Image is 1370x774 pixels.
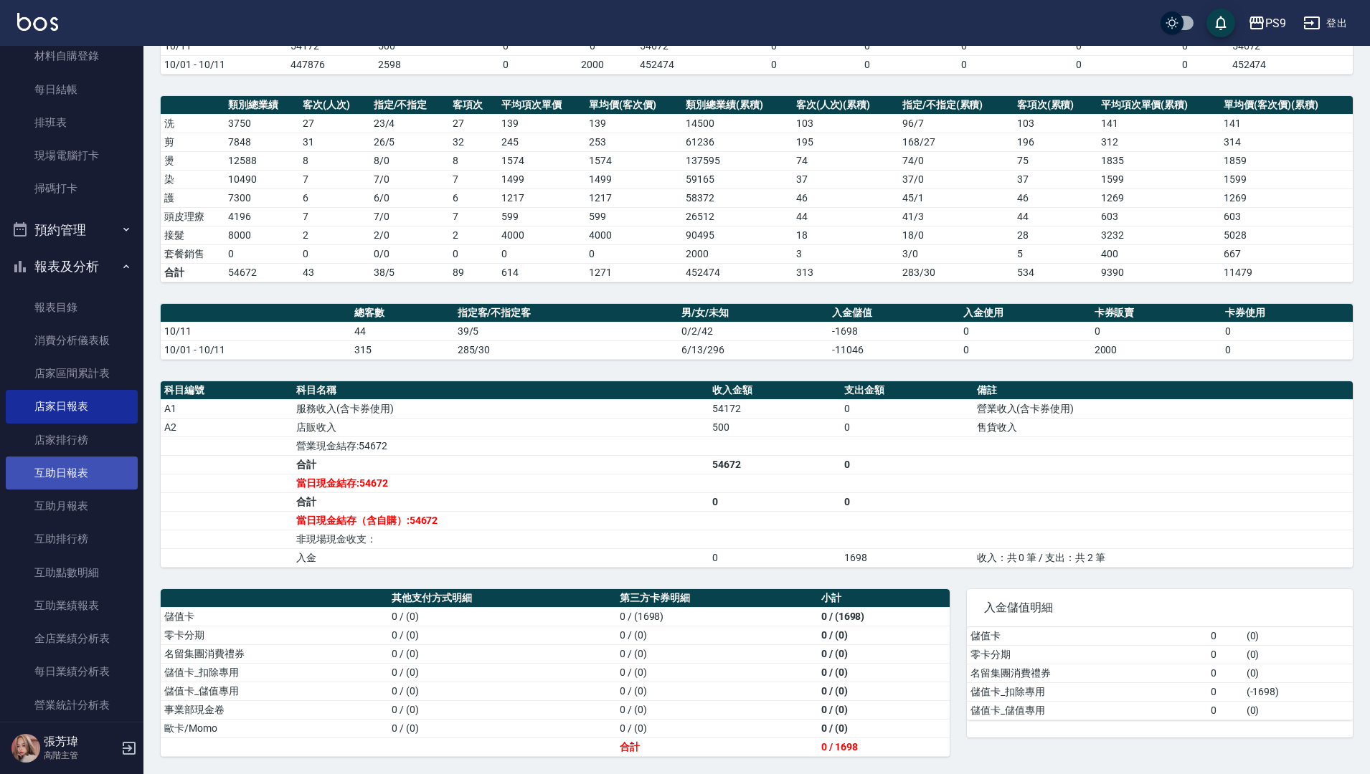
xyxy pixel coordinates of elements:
[161,700,388,719] td: 事業部現金卷
[299,170,370,188] td: 7
[824,37,912,55] td: 0
[616,719,818,737] td: 0 / (0)
[161,304,1353,360] table: a dense table
[299,263,370,282] td: 43
[616,589,818,608] th: 第三方卡券明細
[793,114,899,133] td: 103
[6,622,138,655] a: 全店業績分析表
[1097,151,1221,170] td: 1835
[498,96,585,115] th: 平均項次單價
[709,399,841,418] td: 54172
[6,522,138,555] a: 互助排行榜
[1207,627,1242,646] td: 0
[1091,340,1222,359] td: 2000
[1222,340,1353,359] td: 0
[1207,682,1242,701] td: 0
[967,627,1353,720] table: a dense table
[6,357,138,390] a: 店家區間累計表
[287,37,374,55] td: 54172
[1014,226,1097,244] td: 28
[818,719,950,737] td: 0 / (0)
[11,734,40,763] img: Person
[287,55,374,74] td: 447876
[899,244,1014,263] td: 3 / 0
[1220,96,1353,115] th: 單均價(客次價)(累積)
[299,226,370,244] td: 2
[1141,55,1229,74] td: 0
[724,37,824,55] td: 0
[828,340,960,359] td: -11046
[370,263,450,282] td: 38/5
[449,133,498,151] td: 32
[225,263,299,282] td: 54672
[161,114,225,133] td: 洗
[161,322,351,340] td: 10/11
[682,170,792,188] td: 59165
[161,399,293,418] td: A1
[161,151,225,170] td: 燙
[6,291,138,324] a: 報表目錄
[984,601,1336,615] span: 入金儲值明細
[911,37,1016,55] td: 0
[374,37,462,55] td: 500
[299,151,370,170] td: 8
[1091,322,1222,340] td: 0
[967,627,1207,646] td: 儲值卡
[454,304,679,322] th: 指定客/不指定客
[967,645,1207,664] td: 零卡分期
[44,735,117,749] h5: 張芳瑋
[1220,133,1353,151] td: 314
[899,133,1014,151] td: 168 / 27
[1097,170,1221,188] td: 1599
[793,170,899,188] td: 37
[161,226,225,244] td: 接髮
[370,207,450,226] td: 7 / 0
[585,133,682,151] td: 253
[370,170,450,188] td: 7 / 0
[818,700,950,719] td: 0 / (0)
[293,548,709,567] td: 入金
[449,96,498,115] th: 客項次
[616,663,818,682] td: 0 / (0)
[388,663,615,682] td: 0 / (0)
[293,492,709,511] td: 合計
[1243,701,1353,720] td: ( 0 )
[1220,188,1353,207] td: 1269
[449,244,498,263] td: 0
[709,455,841,474] td: 54672
[351,340,454,359] td: 315
[370,244,450,263] td: 0 / 0
[161,381,293,400] th: 科目編號
[960,304,1091,322] th: 入金使用
[818,589,950,608] th: 小計
[370,114,450,133] td: 23 / 4
[161,644,388,663] td: 名留集團消費禮券
[585,244,682,263] td: 0
[293,436,709,455] td: 營業現金結存:54672
[299,114,370,133] td: 27
[454,322,679,340] td: 39/5
[585,207,682,226] td: 599
[161,719,388,737] td: 歐卡/Momo
[388,589,615,608] th: 其他支付方式明細
[973,399,1353,418] td: 營業收入(含卡券使用)
[6,390,138,423] a: 店家日報表
[678,340,828,359] td: 6/13/296
[1207,645,1242,664] td: 0
[973,548,1353,567] td: 收入：共 0 筆 / 支出：共 2 筆
[636,37,724,55] td: 54672
[682,226,792,244] td: 90495
[6,211,138,249] button: 預約管理
[449,207,498,226] td: 7
[682,133,792,151] td: 61236
[498,226,585,244] td: 4000
[462,55,549,74] td: 0
[6,172,138,205] a: 掃碼打卡
[161,381,1353,568] table: a dense table
[225,244,299,263] td: 0
[585,188,682,207] td: 1217
[682,151,792,170] td: 137595
[1242,9,1292,38] button: PS9
[293,474,709,492] td: 當日現金結存:54672
[967,701,1207,720] td: 儲值卡_儲值專用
